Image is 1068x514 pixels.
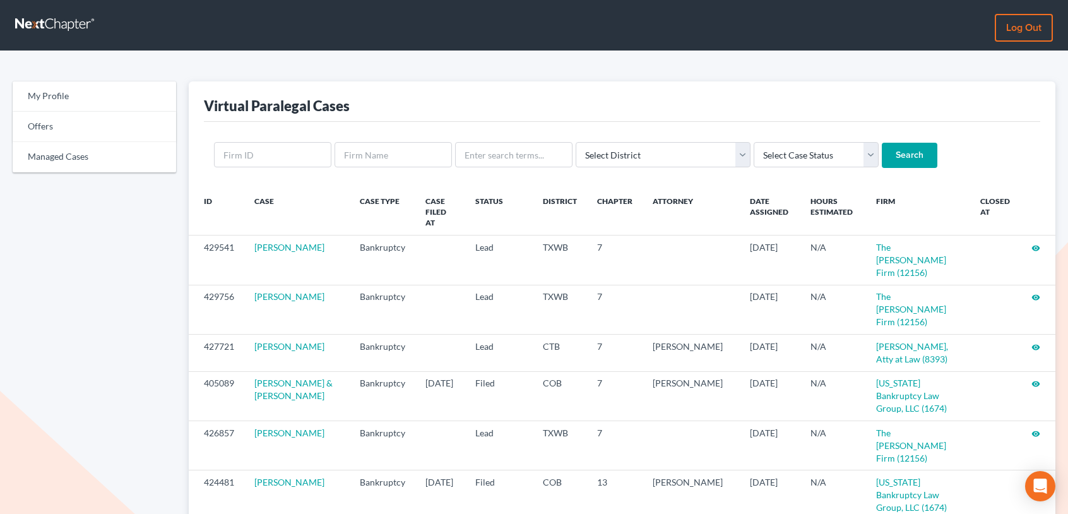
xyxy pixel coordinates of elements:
input: Enter search terms... [455,142,573,167]
td: 7 [587,335,643,371]
td: TXWB [533,421,587,470]
td: Filed [465,371,532,421]
td: Bankruptcy [350,371,415,421]
a: Offers [13,112,176,142]
i: visibility [1031,343,1040,352]
th: Firm [866,188,970,236]
i: visibility [1031,380,1040,388]
td: 7 [587,236,643,285]
td: TXWB [533,285,587,334]
i: visibility [1031,244,1040,253]
td: Bankruptcy [350,421,415,470]
th: Date Assigned [740,188,800,236]
th: Case [244,188,350,236]
a: The [PERSON_NAME] Firm (12156) [876,291,946,327]
td: [DATE] [740,285,800,334]
td: CTB [533,335,587,371]
th: District [533,188,587,236]
a: [US_STATE] Bankruptcy Law Group, LLC (1674) [876,378,947,414]
th: Case Filed At [415,188,466,236]
td: [DATE] [740,371,800,421]
a: My Profile [13,81,176,112]
th: Attorney [643,188,740,236]
td: COB [533,371,587,421]
td: Bankruptcy [350,335,415,371]
div: Open Intercom Messenger [1025,471,1055,501]
a: [PERSON_NAME] [254,477,324,487]
td: [PERSON_NAME] [643,335,740,371]
a: [PERSON_NAME] & [PERSON_NAME] [254,378,333,401]
td: N/A [800,335,865,371]
div: Virtual Paralegal Cases [204,97,350,115]
i: visibility [1031,293,1040,302]
a: [PERSON_NAME] [254,242,324,253]
td: Lead [465,285,532,334]
a: The [PERSON_NAME] Firm (12156) [876,427,946,463]
th: Closed at [970,188,1021,236]
td: Lead [465,335,532,371]
td: 7 [587,371,643,421]
td: N/A [800,285,865,334]
td: 429756 [189,285,244,334]
td: [DATE] [740,335,800,371]
th: Chapter [587,188,643,236]
a: Managed Cases [13,142,176,172]
td: 429541 [189,236,244,285]
td: 426857 [189,421,244,470]
a: visibility [1031,341,1040,352]
th: Hours Estimated [800,188,865,236]
td: 7 [587,421,643,470]
th: ID [189,188,244,236]
td: Bankruptcy [350,236,415,285]
td: 7 [587,285,643,334]
td: 405089 [189,371,244,421]
td: N/A [800,236,865,285]
input: Firm Name [335,142,452,167]
td: Bankruptcy [350,285,415,334]
td: [DATE] [415,371,466,421]
td: TXWB [533,236,587,285]
a: [US_STATE] Bankruptcy Law Group, LLC (1674) [876,477,947,513]
input: Search [882,143,937,168]
td: [DATE] [740,236,800,285]
a: visibility [1031,427,1040,438]
th: Case Type [350,188,415,236]
a: Log out [995,14,1053,42]
td: N/A [800,371,865,421]
i: visibility [1031,429,1040,438]
td: Lead [465,421,532,470]
a: [PERSON_NAME] [254,291,324,302]
td: 427721 [189,335,244,371]
td: Lead [465,236,532,285]
td: [DATE] [740,421,800,470]
a: visibility [1031,242,1040,253]
a: [PERSON_NAME] [254,341,324,352]
a: visibility [1031,291,1040,302]
td: [PERSON_NAME] [643,371,740,421]
a: [PERSON_NAME], Atty at Law (8393) [876,341,948,364]
td: N/A [800,421,865,470]
a: [PERSON_NAME] [254,427,324,438]
th: Status [465,188,532,236]
a: visibility [1031,378,1040,388]
a: The [PERSON_NAME] Firm (12156) [876,242,946,278]
input: Firm ID [214,142,331,167]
